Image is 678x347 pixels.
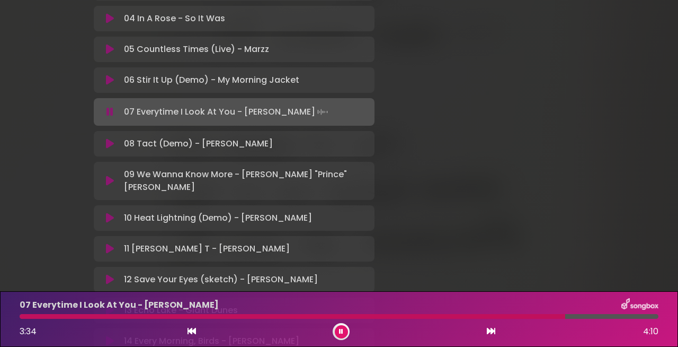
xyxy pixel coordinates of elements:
p: 04 In A Rose - So It Was [124,12,225,25]
p: 06 Stir It Up (Demo) - My Morning Jacket [124,74,299,86]
p: 10 Heat Lightning (Demo) - [PERSON_NAME] [124,212,312,224]
img: songbox-logo-white.png [621,298,658,312]
p: 08 Tact (Demo) - [PERSON_NAME] [124,137,273,150]
p: 07 Everytime I Look At You - [PERSON_NAME] [20,299,219,311]
p: 05 Countless Times (Live) - Marzz [124,43,269,56]
p: 09 We Wanna Know More - [PERSON_NAME] "Prince" [PERSON_NAME] [124,168,368,194]
p: 12 Save Your Eyes (sketch) - [PERSON_NAME] [124,273,318,286]
p: 07 Everytime I Look At You - [PERSON_NAME] [124,105,330,119]
span: 4:10 [643,325,658,338]
span: 3:34 [20,325,37,337]
img: waveform4.gif [315,105,330,119]
p: 11 [PERSON_NAME] T - [PERSON_NAME] [124,242,290,255]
